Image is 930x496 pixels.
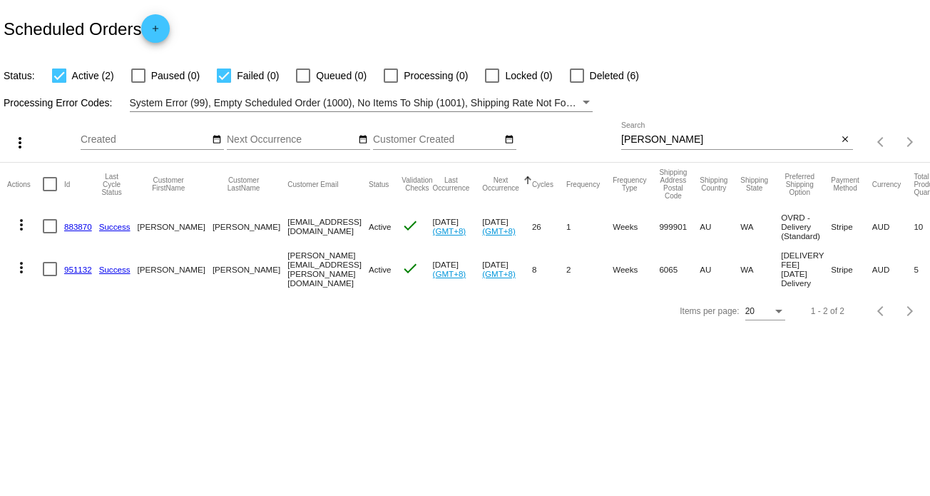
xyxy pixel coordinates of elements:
[433,206,483,247] mat-cell: [DATE]
[745,306,755,316] span: 20
[13,216,30,233] mat-icon: more_vert
[369,265,392,274] span: Active
[13,259,30,276] mat-icon: more_vert
[505,67,552,84] span: Locked (0)
[402,260,419,277] mat-icon: check
[138,206,213,247] mat-cell: [PERSON_NAME]
[896,128,924,156] button: Next page
[213,247,287,291] mat-cell: [PERSON_NAME]
[840,134,850,146] mat-icon: close
[740,206,781,247] mat-cell: WA
[659,247,700,291] mat-cell: 6065
[745,307,785,317] mat-select: Items per page:
[237,67,279,84] span: Failed (0)
[740,176,768,192] button: Change sorting for ShippingState
[99,222,131,231] a: Success
[532,180,553,188] button: Change sorting for Cycles
[872,180,901,188] button: Change sorting for CurrencyIso
[680,306,739,316] div: Items per page:
[659,168,687,200] button: Change sorting for ShippingPostcode
[867,128,896,156] button: Previous page
[4,14,170,43] h2: Scheduled Orders
[99,173,125,196] button: Change sorting for LastProcessingCycleId
[72,67,114,84] span: Active (2)
[811,306,844,316] div: 1 - 2 of 2
[700,176,727,192] button: Change sorting for ShippingCountry
[482,247,532,291] mat-cell: [DATE]
[11,134,29,151] mat-icon: more_vert
[831,176,859,192] button: Change sorting for PaymentMethod.Type
[404,67,468,84] span: Processing (0)
[613,206,659,247] mat-cell: Weeks
[130,94,593,112] mat-select: Filter by Processing Error Codes
[433,176,470,192] button: Change sorting for LastOccurrenceUtc
[504,134,514,146] mat-icon: date_range
[4,97,113,108] span: Processing Error Codes:
[402,217,419,234] mat-icon: check
[831,247,872,291] mat-cell: Stripe
[482,226,516,236] a: (GMT+8)
[590,67,639,84] span: Deleted (6)
[138,247,213,291] mat-cell: [PERSON_NAME]
[621,134,838,146] input: Search
[566,247,613,291] mat-cell: 2
[872,206,914,247] mat-cell: AUD
[287,206,369,247] mat-cell: [EMAIL_ADDRESS][DOMAIN_NAME]
[7,163,43,206] mat-header-cell: Actions
[227,134,355,146] input: Next Occurrence
[781,206,831,247] mat-cell: OVRD - Delivery (Standard)
[532,247,566,291] mat-cell: 8
[896,297,924,325] button: Next page
[287,247,369,291] mat-cell: [PERSON_NAME][EMAIL_ADDRESS][PERSON_NAME][DOMAIN_NAME]
[659,206,700,247] mat-cell: 999901
[402,163,432,206] mat-header-cell: Validation Checks
[433,269,466,278] a: (GMT+8)
[831,206,872,247] mat-cell: Stripe
[482,206,532,247] mat-cell: [DATE]
[147,24,164,41] mat-icon: add
[433,226,466,236] a: (GMT+8)
[700,206,740,247] mat-cell: AU
[4,70,35,81] span: Status:
[482,176,519,192] button: Change sorting for NextOccurrenceUtc
[138,176,200,192] button: Change sorting for CustomerFirstName
[433,247,483,291] mat-cell: [DATE]
[872,247,914,291] mat-cell: AUD
[64,222,92,231] a: 883870
[64,180,70,188] button: Change sorting for Id
[81,134,209,146] input: Created
[369,222,392,231] span: Active
[369,180,389,188] button: Change sorting for Status
[373,134,501,146] input: Customer Created
[213,176,275,192] button: Change sorting for CustomerLastName
[566,180,600,188] button: Change sorting for Frequency
[482,269,516,278] a: (GMT+8)
[151,67,200,84] span: Paused (0)
[532,206,566,247] mat-cell: 26
[316,67,367,84] span: Queued (0)
[212,134,222,146] mat-icon: date_range
[566,206,613,247] mat-cell: 1
[613,247,659,291] mat-cell: Weeks
[99,265,131,274] a: Success
[781,247,831,291] mat-cell: [DELIVERY FEE] [DATE] Delivery
[740,247,781,291] mat-cell: WA
[213,206,287,247] mat-cell: [PERSON_NAME]
[781,173,818,196] button: Change sorting for PreferredShippingOption
[838,133,853,148] button: Clear
[64,265,92,274] a: 951132
[287,180,338,188] button: Change sorting for CustomerEmail
[700,247,740,291] mat-cell: AU
[358,134,368,146] mat-icon: date_range
[613,176,646,192] button: Change sorting for FrequencyType
[867,297,896,325] button: Previous page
